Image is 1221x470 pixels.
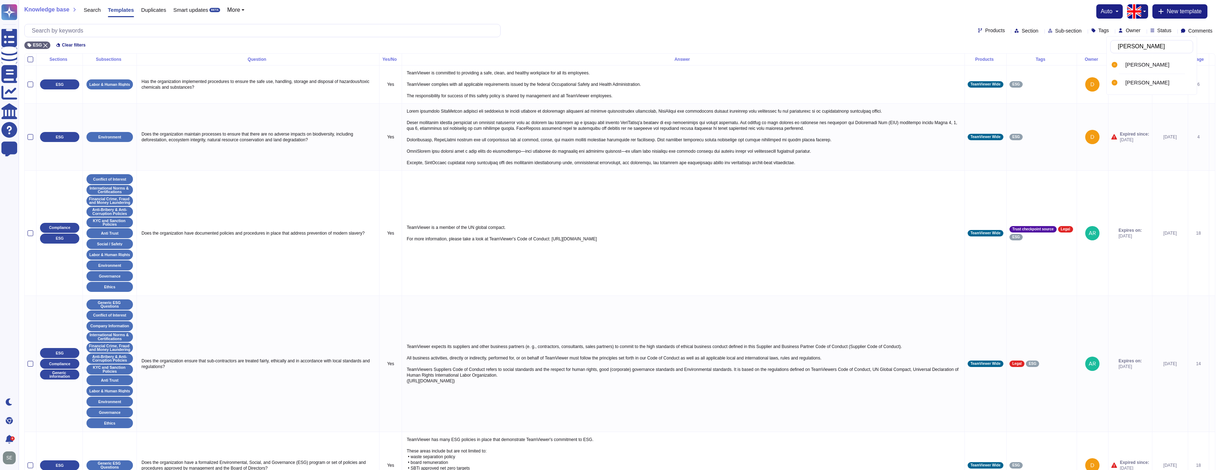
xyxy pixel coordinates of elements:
span: Expires on: [1118,227,1142,233]
span: [DATE] [1118,364,1142,369]
span: Knowledge base [24,7,69,13]
p: Conflict of Interest [93,177,126,181]
p: Financial Crime, Fraud and Money Laundering [89,344,130,352]
p: Labor & Human Rights [89,83,130,87]
p: TeamViewer is a member of the UN global compact. For more information, please take a look at Team... [405,223,962,244]
span: Expired since: [1120,131,1149,137]
span: Owner [1126,28,1140,33]
span: New template [1167,9,1202,14]
p: International Norms & Certifications [89,333,130,341]
p: Environment [98,135,121,139]
span: Legal [1012,362,1022,366]
div: Subsections [86,57,134,62]
p: Anti Trust [101,231,119,235]
button: New template [1152,4,1207,19]
span: TeamViewer Wide [971,135,1001,139]
span: [PERSON_NAME] [1125,79,1169,86]
div: Yes/No [382,57,399,62]
div: 18 [1191,230,1206,236]
p: KYC and Sanction Policies [89,366,130,373]
div: Owner [1080,57,1105,62]
span: Comments [1188,28,1212,33]
span: Expired since: [1120,460,1149,465]
div: Daniel Alvarado [1110,60,1122,69]
span: Templates [108,7,134,13]
span: TeamViewer Wide [971,362,1001,366]
p: Yes [382,462,399,468]
span: [PERSON_NAME] [1125,62,1169,68]
p: KYC and Sanction Policies [89,219,130,226]
img: user [1112,62,1117,68]
div: 14 [1191,361,1206,367]
p: Yes [382,82,399,87]
input: Search by keywords [1114,40,1193,53]
p: Yes [382,230,399,236]
img: en [1127,4,1141,19]
p: Labor & Human Rights [89,389,130,393]
div: BETA [209,8,220,12]
button: user [1,450,21,466]
p: Lorem ipsumdolo SitaMetcon adipisci eli seddoeius te incidi utlabore et doloremagn aliquaeni ad m... [405,107,962,167]
img: user [1112,80,1117,85]
p: Environment [98,400,121,404]
p: Governance [99,411,121,415]
p: ESG [56,135,64,139]
span: ESG [1029,362,1036,366]
div: 4 [1191,134,1206,140]
p: ESG [56,236,64,240]
p: Conflict of Interest [93,313,126,317]
p: Yes [382,361,399,367]
span: Legal [1061,227,1070,231]
div: Daniel Kaupp [1110,75,1193,91]
p: ESG [56,83,64,87]
span: Status [1157,28,1172,33]
div: Daniel Alvarado [1125,62,1190,68]
span: Search [84,7,101,13]
p: TeamViewer is committed to providing a safe, clean, and healthy workplace for all its employees. ... [405,68,962,101]
p: Company Information [90,324,129,328]
span: [DATE] [1120,137,1149,143]
p: Environment [98,264,121,268]
p: International Norms & Certifications [89,186,130,194]
p: Financial Crime, Fraud and Money Laundering [89,197,130,205]
img: user [1085,130,1100,144]
span: [DATE] [1118,233,1142,239]
span: Section [1022,28,1038,33]
div: Question [140,57,376,62]
p: TeamViewer expects its suppliers and other business partners (e. g., contractors, consultants, sa... [405,342,962,386]
span: ESG [33,43,42,47]
span: TeamViewer Wide [971,464,1001,467]
input: Search by keywords [28,24,500,37]
p: Ethics [104,285,115,289]
div: [DATE] [1155,134,1185,140]
div: Daniel Kaupp [1110,78,1122,87]
span: TeamViewer Wide [971,231,1001,235]
p: Compliance [49,362,70,366]
span: ESG [1012,464,1020,467]
span: Smart updates [173,7,208,13]
p: Has the organization implemented procedures to ensure the safe use, handling, storage and disposa... [140,77,376,92]
span: auto [1101,9,1112,14]
div: Products [968,57,1003,62]
p: Generic ESG Questions [89,461,130,469]
span: Tags [1098,28,1109,33]
span: TeamViewer Wide [971,83,1001,86]
p: Generic information [43,371,77,378]
img: user [3,451,16,464]
div: Daniel Kaupp [1125,79,1190,86]
div: [DATE] [1155,361,1185,367]
span: Trust checkpoint source [1012,227,1054,231]
span: Products [985,28,1005,33]
p: Yes [382,134,399,140]
span: ESG [1012,83,1020,86]
p: Does the organization have documented policies and procedures in place that address prevention of... [140,229,376,238]
div: Sections [39,57,80,62]
button: auto [1101,9,1118,14]
div: 6 [10,436,15,441]
p: ESG [56,464,64,467]
p: Ethics [104,421,115,425]
div: 6 [1191,82,1206,87]
div: Daniel Alvarado [1110,57,1193,73]
div: Usage [1191,57,1206,62]
p: ESG [56,351,64,355]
